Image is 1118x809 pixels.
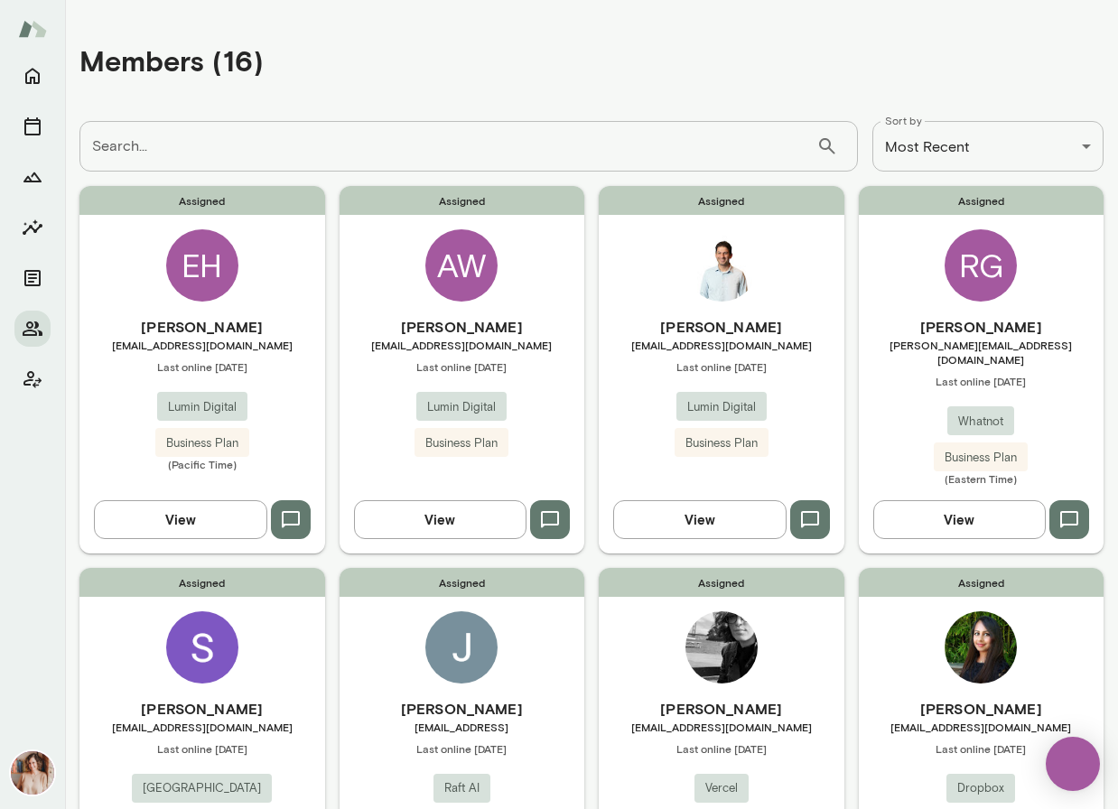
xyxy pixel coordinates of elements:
[340,316,585,338] h6: [PERSON_NAME]
[685,611,758,683] img: Bel Curcio
[873,500,1047,538] button: View
[947,413,1014,431] span: Whatnot
[354,500,527,538] button: View
[859,720,1104,734] span: [EMAIL_ADDRESS][DOMAIN_NAME]
[11,751,54,795] img: Nancy Alsip
[416,398,507,416] span: Lumin Digital
[79,457,325,471] span: (Pacific Time)
[340,698,585,720] h6: [PERSON_NAME]
[859,338,1104,367] span: [PERSON_NAME][EMAIL_ADDRESS][DOMAIN_NAME]
[340,720,585,734] span: [EMAIL_ADDRESS]
[599,698,844,720] h6: [PERSON_NAME]
[18,12,47,46] img: Mento
[599,568,844,597] span: Assigned
[885,113,922,128] label: Sort by
[872,121,1104,172] div: Most Recent
[946,779,1015,797] span: Dropbox
[79,338,325,352] span: [EMAIL_ADDRESS][DOMAIN_NAME]
[157,398,247,416] span: Lumin Digital
[599,720,844,734] span: [EMAIL_ADDRESS][DOMAIN_NAME]
[340,338,585,352] span: [EMAIL_ADDRESS][DOMAIN_NAME]
[859,568,1104,597] span: Assigned
[14,361,51,397] button: Client app
[14,58,51,94] button: Home
[859,698,1104,720] h6: [PERSON_NAME]
[859,186,1104,215] span: Assigned
[945,229,1017,302] div: RG
[14,260,51,296] button: Documents
[155,434,249,452] span: Business Plan
[79,698,325,720] h6: [PERSON_NAME]
[694,779,749,797] span: Vercel
[599,359,844,374] span: Last online [DATE]
[79,568,325,597] span: Assigned
[166,611,238,683] img: Sunil George
[340,186,585,215] span: Assigned
[425,229,498,302] div: AW
[79,43,264,78] h4: Members (16)
[79,186,325,215] span: Assigned
[79,359,325,374] span: Last online [DATE]
[79,720,325,734] span: [EMAIL_ADDRESS][DOMAIN_NAME]
[415,434,508,452] span: Business Plan
[945,611,1017,683] img: Harsha Aravindakshan
[340,741,585,756] span: Last online [DATE]
[599,316,844,338] h6: [PERSON_NAME]
[859,374,1104,388] span: Last online [DATE]
[340,359,585,374] span: Last online [DATE]
[613,500,787,538] button: View
[79,741,325,756] span: Last online [DATE]
[14,209,51,246] button: Insights
[675,434,769,452] span: Business Plan
[94,500,267,538] button: View
[934,449,1028,467] span: Business Plan
[433,779,490,797] span: Raft AI
[79,316,325,338] h6: [PERSON_NAME]
[14,108,51,144] button: Sessions
[599,186,844,215] span: Assigned
[425,611,498,683] img: Jack Taylor
[859,471,1104,486] span: (Eastern Time)
[676,398,767,416] span: Lumin Digital
[859,316,1104,338] h6: [PERSON_NAME]
[166,229,238,302] div: EH
[859,741,1104,756] span: Last online [DATE]
[132,779,272,797] span: [GEOGRAPHIC_DATA]
[340,568,585,597] span: Assigned
[14,159,51,195] button: Growth Plan
[14,311,51,347] button: Members
[599,741,844,756] span: Last online [DATE]
[599,338,844,352] span: [EMAIL_ADDRESS][DOMAIN_NAME]
[685,229,758,302] img: Payam Nael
